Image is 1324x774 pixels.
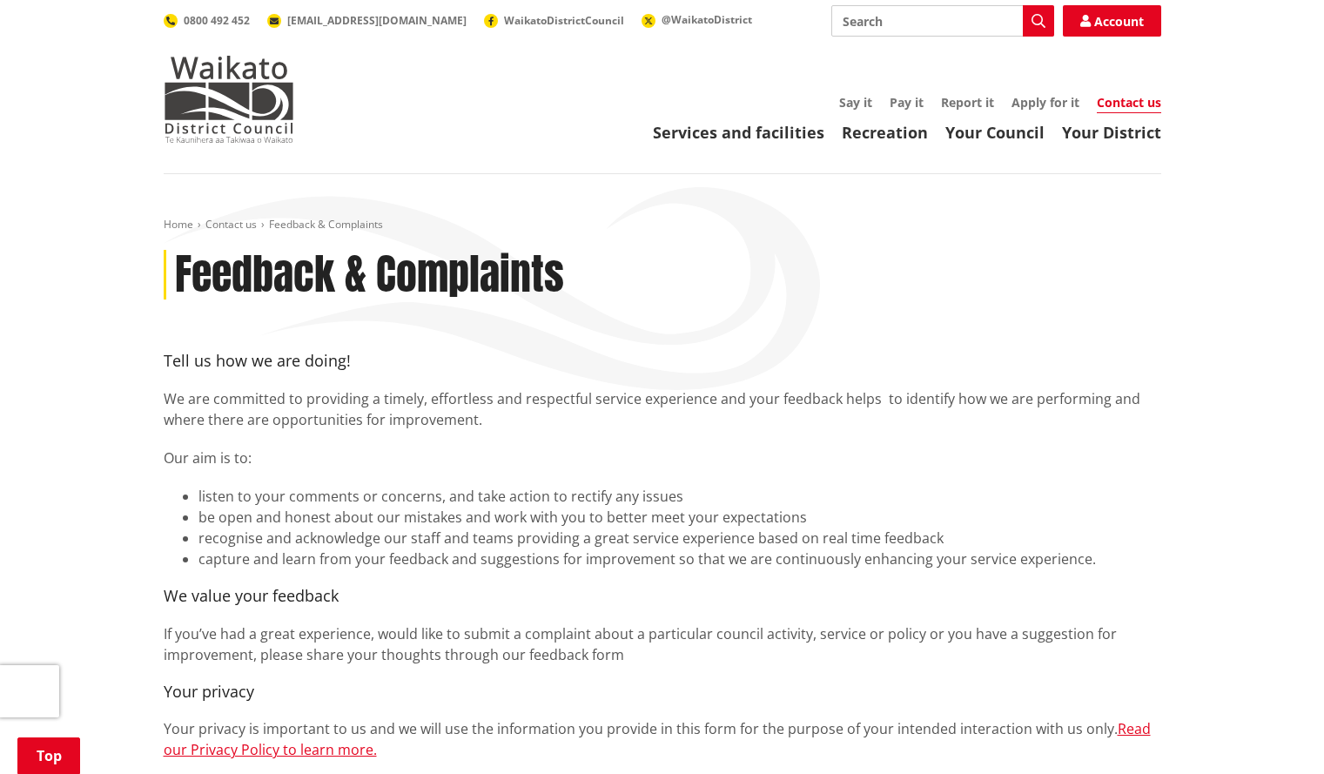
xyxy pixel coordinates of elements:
h1: Feedback & Complaints [175,250,564,300]
a: Pay it [890,94,924,111]
span: Feedback & Complaints [269,217,383,232]
a: Your Council [945,122,1045,143]
a: Contact us [205,217,257,232]
a: Top [17,737,80,774]
h4: We value your feedback [164,587,1161,606]
a: Say it [839,94,872,111]
a: WaikatoDistrictCouncil [484,13,624,28]
li: capture and learn from your feedback and suggestions for improvement so that we are continuously ... [198,549,1161,569]
li: be open and honest about our mistakes and work with you to better meet your expectations [198,507,1161,528]
a: Account [1063,5,1161,37]
a: @WaikatoDistrict [642,12,752,27]
img: Waikato District Council - Te Kaunihera aa Takiwaa o Waikato [164,56,294,143]
li: recognise and acknowledge our staff and teams providing a great service experience based on real ... [198,528,1161,549]
a: Apply for it [1011,94,1079,111]
p: We are committed to providing a timely, effortless and respectful service experience and your fee... [164,388,1161,430]
a: Report it [941,94,994,111]
span: @WaikatoDistrict [662,12,752,27]
a: Read our Privacy Policy to learn more. [164,719,1151,759]
input: Search input [831,5,1054,37]
a: Your District [1062,122,1161,143]
a: Recreation [842,122,928,143]
h4: Tell us how we are doing! [164,352,1161,371]
p: Our aim is to: [164,448,1161,468]
a: Services and facilities [653,122,824,143]
span: [EMAIL_ADDRESS][DOMAIN_NAME] [287,13,467,28]
span: WaikatoDistrictCouncil [504,13,624,28]
a: Home [164,217,193,232]
p: If you’ve had a great experience, would like to submit a complaint about a particular council act... [164,623,1161,665]
h4: Your privacy [164,683,1161,702]
span: 0800 492 452 [184,13,250,28]
a: 0800 492 452 [164,13,250,28]
a: Contact us [1097,94,1161,113]
p: Your privacy is important to us and we will use the information you provide in this form for the ... [164,718,1161,760]
a: [EMAIL_ADDRESS][DOMAIN_NAME] [267,13,467,28]
li: listen to your comments or concerns, and take action to rectify any issues [198,486,1161,507]
nav: breadcrumb [164,218,1161,232]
